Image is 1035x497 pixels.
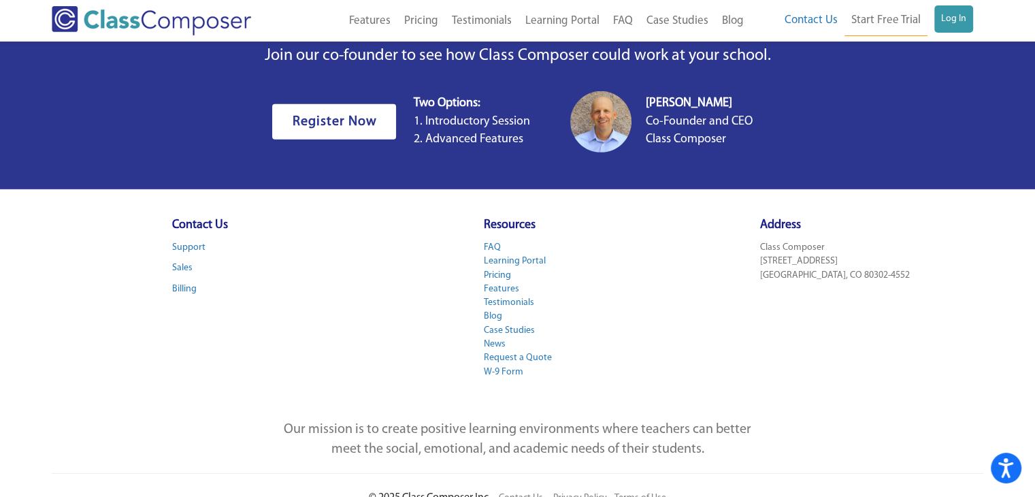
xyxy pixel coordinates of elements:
[342,6,397,36] a: Features
[445,6,519,36] a: Testimonials
[483,298,533,308] a: Testimonials
[778,5,844,35] a: Contact Us
[264,48,770,64] span: Join our co-founder to see how Class Composer could work at your school.
[172,217,228,234] h4: Contact Us
[483,353,551,363] a: Request a Quote
[483,339,505,349] a: News
[483,325,534,336] a: Case Studies
[640,6,715,36] a: Case Studies
[483,311,502,321] a: Blog
[760,241,910,283] p: Class Composer [STREET_ADDRESS] [GEOGRAPHIC_DATA], CO 80302-4552
[272,104,396,140] a: Register Now
[483,270,510,280] a: Pricing
[52,6,251,35] img: Class Composer
[934,5,973,33] a: Log In
[645,97,732,110] b: [PERSON_NAME]
[172,284,197,294] a: Billing
[483,242,500,253] a: FAQ
[483,284,519,294] a: Features
[570,91,631,153] img: screen shot 2018 10 08 at 11.06.05 am
[172,263,193,273] a: Sales
[483,256,545,266] a: Learning Portal
[295,6,750,36] nav: Header Menu
[292,115,376,129] span: Register Now
[760,217,910,234] h4: Address
[751,5,973,36] nav: Header Menu
[483,367,523,377] a: W-9 Form
[844,5,927,36] a: Start Free Trial
[606,6,640,36] a: FAQ
[172,242,206,253] a: Support
[413,95,529,148] p: 1. Introductory Session 2. Advanced Features
[645,133,725,146] span: Class Composer
[715,6,751,36] a: Blog
[279,420,755,460] p: Our mission is to create positive learning environments where teachers can better meet the social...
[645,116,752,128] span: Co-Founder and CEO
[519,6,606,36] a: Learning Portal
[397,6,445,36] a: Pricing
[483,217,551,234] h4: Resources
[413,97,480,110] b: Two Options:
